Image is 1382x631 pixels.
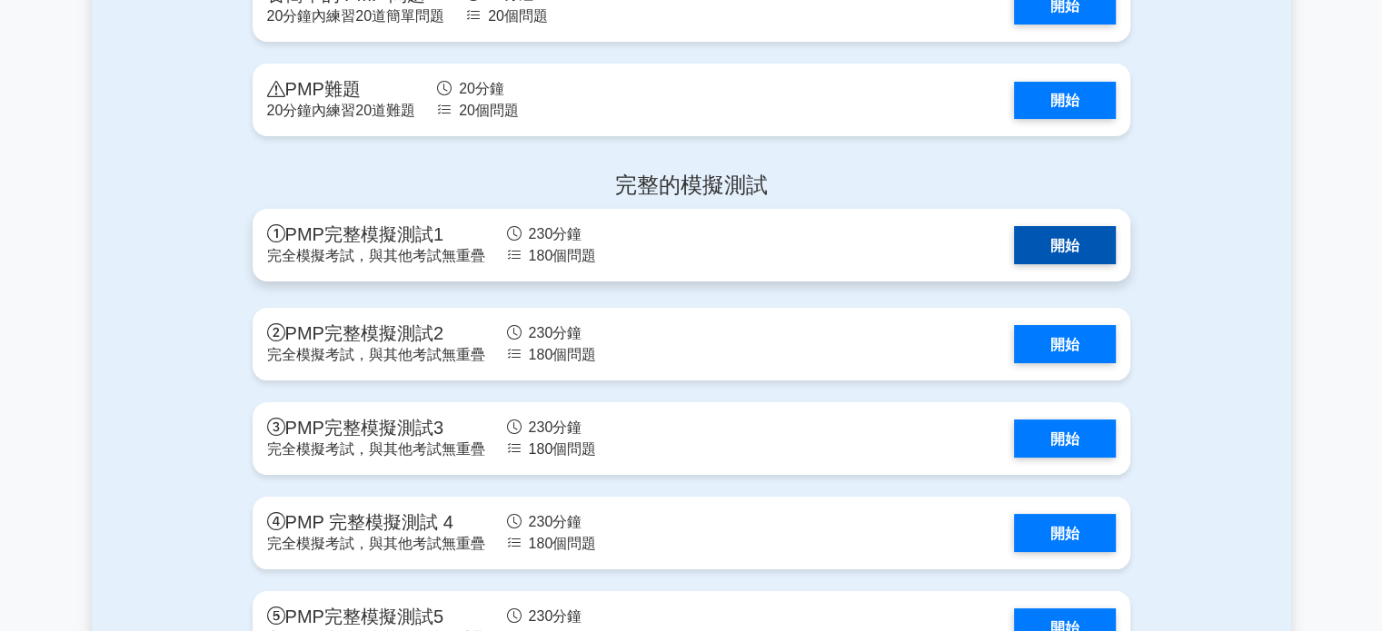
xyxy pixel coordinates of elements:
[1014,514,1116,551] a: 開始
[1014,82,1116,119] a: 開始
[1014,325,1116,362] a: 開始
[615,173,768,197] font: 完整的模擬測試
[1014,226,1116,263] a: 開始
[1014,419,1116,457] a: 開始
